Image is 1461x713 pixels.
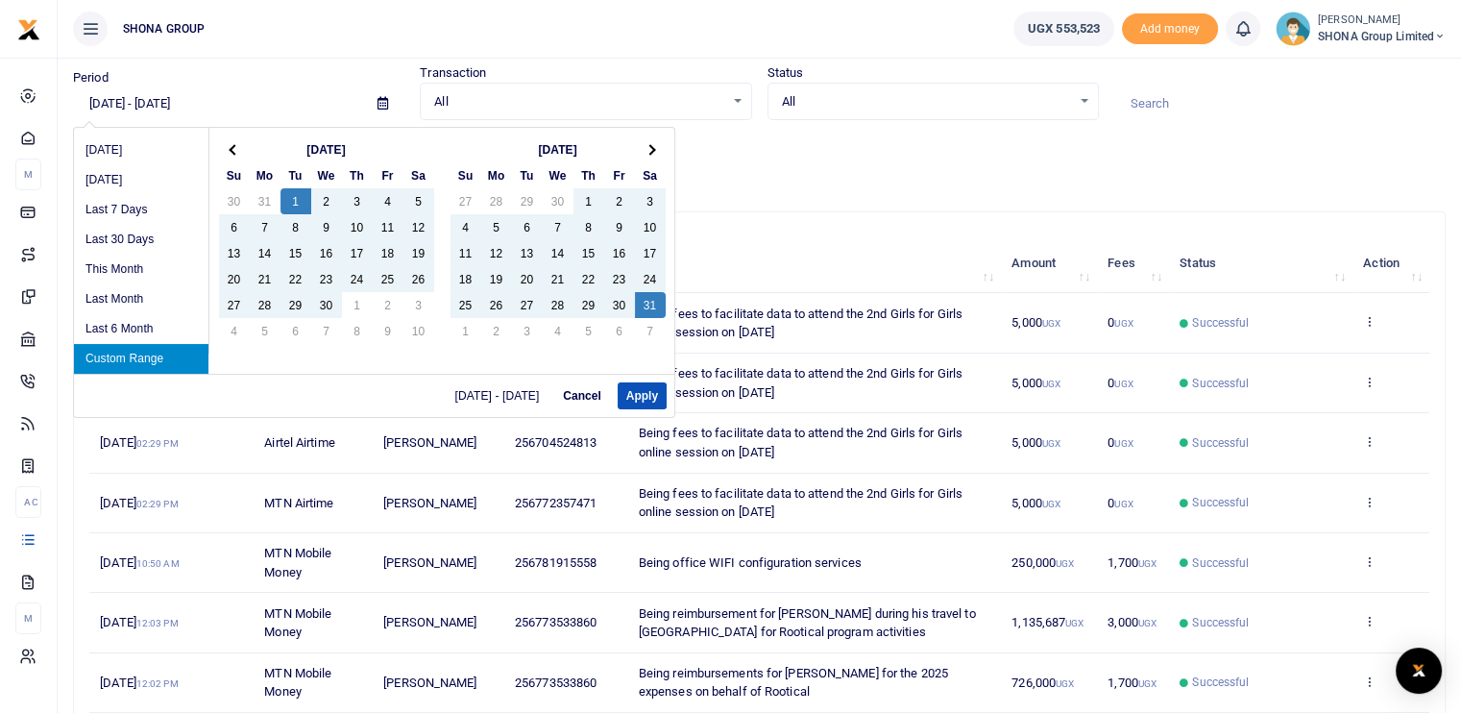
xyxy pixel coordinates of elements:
[420,63,486,83] label: Transaction
[74,195,208,225] li: Last 7 Days
[515,676,597,690] span: 256773533860
[311,266,342,292] td: 23
[1318,12,1446,29] small: [PERSON_NAME]
[515,615,597,629] span: 256773533860
[1192,614,1249,631] span: Successful
[481,188,512,214] td: 28
[543,266,573,292] td: 21
[74,165,208,195] li: [DATE]
[543,292,573,318] td: 28
[1192,314,1249,332] span: Successful
[543,318,573,344] td: 4
[635,162,666,188] th: Sa
[342,240,373,266] td: 17
[250,188,280,214] td: 31
[1396,648,1442,694] div: Open Intercom Messenger
[17,18,40,41] img: logo-small
[573,162,604,188] th: Th
[1011,555,1074,570] span: 250,000
[403,162,434,188] th: Sa
[1042,499,1060,509] small: UGX
[1192,674,1249,691] span: Successful
[250,266,280,292] td: 21
[573,214,604,240] td: 8
[383,676,476,690] span: [PERSON_NAME]
[311,318,342,344] td: 7
[15,602,41,634] li: M
[543,214,573,240] td: 7
[280,292,311,318] td: 29
[280,188,311,214] td: 1
[481,318,512,344] td: 2
[604,188,635,214] td: 2
[481,292,512,318] td: 26
[219,214,250,240] td: 6
[311,214,342,240] td: 9
[450,214,481,240] td: 4
[450,240,481,266] td: 11
[1011,435,1060,450] span: 5,000
[604,162,635,188] th: Fr
[74,314,208,344] li: Last 6 Month
[264,546,331,579] span: MTN Mobile Money
[136,678,179,689] small: 12:02 PM
[481,240,512,266] td: 12
[1114,87,1446,120] input: Search
[100,555,179,570] span: [DATE]
[264,435,334,450] span: Airtel Airtime
[280,162,311,188] th: Tu
[635,292,666,318] td: 31
[481,266,512,292] td: 19
[219,188,250,214] td: 30
[373,266,403,292] td: 25
[383,615,476,629] span: [PERSON_NAME]
[512,292,543,318] td: 27
[219,266,250,292] td: 20
[1108,615,1157,629] span: 3,000
[1011,315,1060,330] span: 5,000
[450,292,481,318] td: 25
[1042,438,1060,449] small: UGX
[1122,20,1218,35] a: Add money
[639,486,962,520] span: Being fees to facilitate data to attend the 2nd Girls for Girls online session on [DATE]
[1108,435,1132,450] span: 0
[635,318,666,344] td: 7
[1276,12,1446,46] a: profile-user [PERSON_NAME] SHONA Group Limited
[1114,438,1132,449] small: UGX
[1042,318,1060,329] small: UGX
[604,266,635,292] td: 23
[1192,554,1249,572] span: Successful
[73,68,109,87] label: Period
[342,266,373,292] td: 24
[639,426,962,459] span: Being fees to facilitate data to attend the 2nd Girls for Girls online session on [DATE]
[342,188,373,214] td: 3
[639,366,962,400] span: Being fees to facilitate data to attend the 2nd Girls for Girls online session on [DATE]
[219,292,250,318] td: 27
[604,318,635,344] td: 6
[635,240,666,266] td: 17
[604,240,635,266] td: 16
[512,214,543,240] td: 6
[100,496,178,510] span: [DATE]
[100,676,178,690] span: [DATE]
[782,92,1071,111] span: All
[311,240,342,266] td: 16
[74,344,208,374] li: Custom Range
[311,188,342,214] td: 2
[1011,376,1060,390] span: 5,000
[573,292,604,318] td: 29
[373,240,403,266] td: 18
[512,318,543,344] td: 3
[219,162,250,188] th: Su
[1013,12,1114,46] a: UGX 553,523
[450,162,481,188] th: Su
[342,162,373,188] th: Th
[1011,496,1060,510] span: 5,000
[73,143,1446,163] p: Download
[1011,615,1084,629] span: 1,135,687
[512,162,543,188] th: Tu
[74,284,208,314] li: Last Month
[1108,555,1157,570] span: 1,700
[280,318,311,344] td: 6
[250,240,280,266] td: 14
